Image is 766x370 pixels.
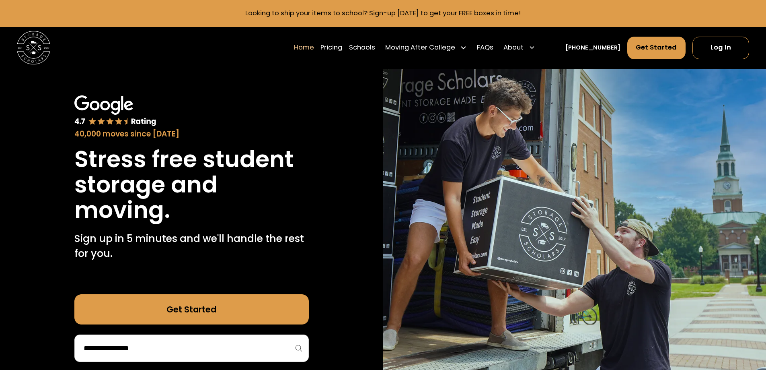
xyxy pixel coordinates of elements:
div: Moving After College [382,36,470,59]
h1: Stress free student storage and moving. [74,147,309,223]
div: Moving After College [385,43,455,53]
a: Log In [692,37,749,59]
p: Sign up in 5 minutes and we'll handle the rest for you. [74,231,309,261]
a: Schools [349,36,375,59]
a: Looking to ship your items to school? Sign-up [DATE] to get your FREE boxes in time! [245,8,521,18]
div: About [503,43,524,53]
a: [PHONE_NUMBER] [565,43,620,52]
a: Home [294,36,314,59]
div: About [500,36,539,59]
a: FAQs [477,36,493,59]
a: Pricing [320,36,342,59]
img: Google 4.7 star rating [74,95,156,127]
a: Get Started [74,294,309,325]
div: 40,000 moves since [DATE] [74,128,309,140]
img: Storage Scholars main logo [17,31,50,64]
a: Get Started [627,37,686,59]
